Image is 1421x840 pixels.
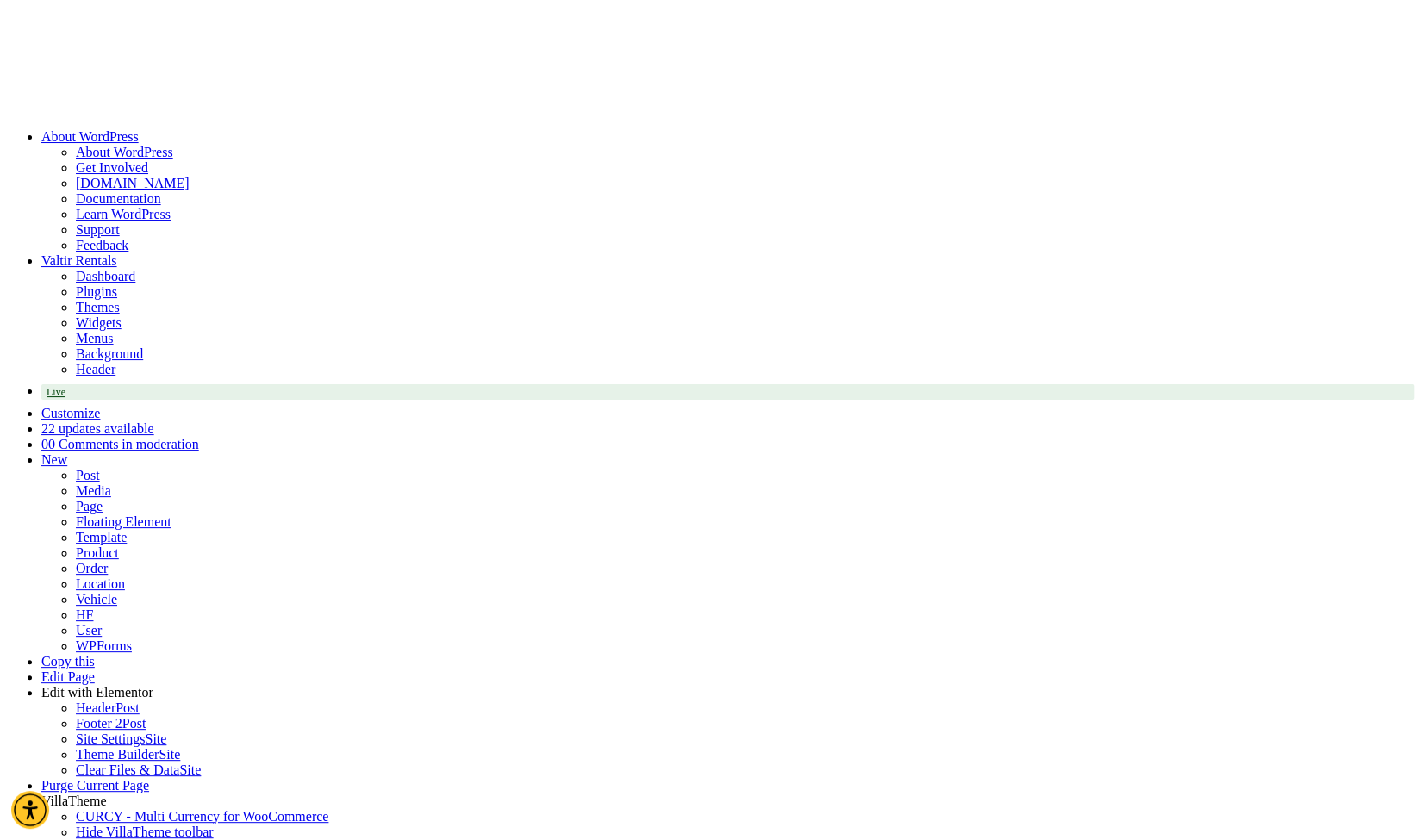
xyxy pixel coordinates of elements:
a: Background [76,346,143,361]
a: Template [76,530,127,544]
a: Widgets [76,315,122,330]
a: Page [76,499,103,513]
a: WPForms [76,638,132,653]
span: Header [76,700,115,715]
a: Order [76,561,108,576]
span: 0 [41,437,48,451]
a: Theme BuilderSite [76,747,180,762]
ul: Valtir Rentals [41,300,1414,377]
a: [DOMAIN_NAME] [76,176,190,190]
ul: Valtir Rentals [41,269,1414,300]
span: Site [159,747,180,762]
a: Live [41,384,1414,400]
a: Purge Current Page [41,778,149,793]
div: Accessibility Menu [11,791,49,829]
a: Media [76,483,111,498]
a: Location [76,576,125,591]
a: Dashboard [76,269,135,283]
a: Themes [76,300,120,314]
a: Feedback [76,238,128,252]
span: Site Settings [76,731,145,746]
a: CURCY - Multi Currency for WooCommerce [76,809,328,824]
a: Post [76,468,100,482]
a: Copy this [41,654,95,669]
a: Floating Element [76,514,171,529]
ul: About WordPress [41,145,1414,176]
a: User [76,623,102,638]
a: Footer 2Post [76,716,146,731]
a: Menus [76,331,114,345]
a: Get Involved [76,160,148,175]
span: 0 Comments in moderation [48,437,199,451]
a: Support [76,222,120,237]
a: Valtir Rentals [41,253,117,268]
div: VillaTheme [41,793,1414,809]
span: About WordPress [41,129,139,144]
a: Product [76,545,119,560]
a: Header [76,362,115,376]
a: Site SettingsSite [76,731,166,746]
span: Edit with Elementor [41,685,153,700]
a: Learn WordPress [76,207,171,221]
span: Site [145,731,166,746]
span: Footer 2 [76,716,122,731]
ul: About WordPress [41,176,1414,253]
span: Post [115,700,140,715]
span: 2 [41,421,48,436]
span: 2 updates available [48,421,154,436]
span: Site [179,762,201,777]
a: Vehicle [76,592,117,607]
a: Plugins [76,284,117,299]
a: Edit Page [41,669,95,684]
ul: New [41,468,1414,654]
a: Customize [41,406,100,420]
a: HF [76,607,93,622]
a: About WordPress [76,145,173,159]
a: Clear Files & DataSite [76,762,201,777]
a: Documentation [76,191,161,206]
span: New [41,452,67,467]
span: Hide VillaTheme toolbar [76,824,214,839]
a: HeaderPost [76,700,140,715]
span: Clear Files & Data [76,762,179,777]
span: Theme Builder [76,747,159,762]
span: Post [122,716,146,731]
